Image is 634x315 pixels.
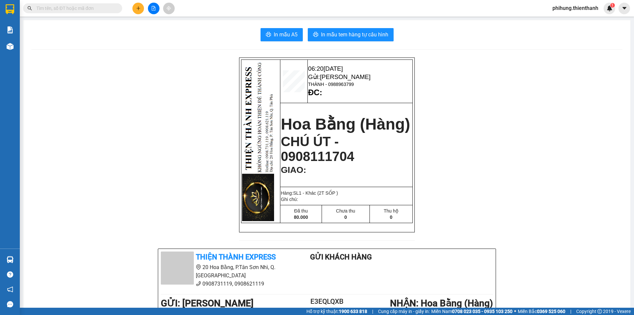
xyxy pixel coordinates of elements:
[163,3,175,14] button: aim
[618,3,630,14] button: caret-down
[294,215,308,220] span: 80.000
[281,134,354,164] span: CHÚ ÚT - 0908111704
[306,308,367,315] span: Hỗ trợ kỹ thuật:
[161,280,284,288] li: 0908731119, 0908621119
[299,296,355,307] h2: E3EQLQXB
[324,65,343,72] span: [DATE]
[310,253,372,261] b: Gửi khách hàng
[514,310,516,313] span: ⚪️
[597,309,602,314] span: copyright
[7,26,14,33] img: solution-icon
[7,301,13,307] span: message
[161,263,284,280] li: 20 Hoa Bằng, P.Tân Sơn Nhì, Q. [GEOGRAPHIC_DATA]
[390,298,493,309] b: NHẬN : Hoa Bằng (Hàng)
[336,208,355,214] span: Chưa thu
[7,286,13,293] span: notification
[196,281,201,286] span: phone
[372,308,373,315] span: |
[313,32,318,38] span: printer
[294,208,308,214] span: Đã thu
[6,4,14,14] img: logo-vxr
[196,253,276,261] b: Thiện Thành Express
[339,309,367,314] strong: 1900 633 818
[281,165,303,175] span: GIAO
[261,28,303,41] button: printerIn mẫu A5
[320,73,370,80] span: [PERSON_NAME]
[27,6,32,11] span: search
[281,197,298,202] span: Ghi chú:
[242,60,276,222] img: HFRrbPx.png
[36,5,114,12] input: Tìm tên, số ĐT hoặc mã đơn
[7,256,14,263] img: warehouse-icon
[452,309,512,314] strong: 0708 023 035 - 0935 103 250
[390,215,392,220] span: 0
[547,4,604,12] span: phihung.thienthanh
[378,308,430,315] span: Cung cấp máy in - giấy in:
[308,82,354,87] span: THÀNH - 0988963799
[136,6,141,11] span: plus
[266,32,271,38] span: printer
[281,190,338,196] span: Hàng:SL
[151,6,156,11] span: file-add
[132,3,144,14] button: plus
[384,208,399,214] span: Thu hộ
[7,43,14,50] img: warehouse-icon
[299,190,338,196] span: 1 - Khác (2T SỐP )
[7,271,13,278] span: question-circle
[611,3,614,8] span: 1
[518,308,565,315] span: Miền Bắc
[196,264,201,270] span: environment
[308,88,322,97] strong: ĐC:
[607,5,613,11] img: icon-new-feature
[166,6,171,11] span: aim
[148,3,159,14] button: file-add
[308,73,370,80] span: Gửi:
[431,308,512,315] span: Miền Nam
[570,308,571,315] span: |
[161,298,254,309] b: GỬI : [PERSON_NAME]
[610,3,615,8] sup: 1
[537,309,565,314] strong: 0369 525 060
[303,165,306,175] span: :
[321,30,388,39] span: In mẫu tem hàng tự cấu hình
[344,215,347,220] span: 0
[308,28,394,41] button: printerIn mẫu tem hàng tự cấu hình
[281,115,410,133] span: Hoa Bằng (Hàng)
[308,65,343,72] span: 06:20
[274,30,298,39] span: In mẫu A5
[621,5,627,11] span: caret-down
